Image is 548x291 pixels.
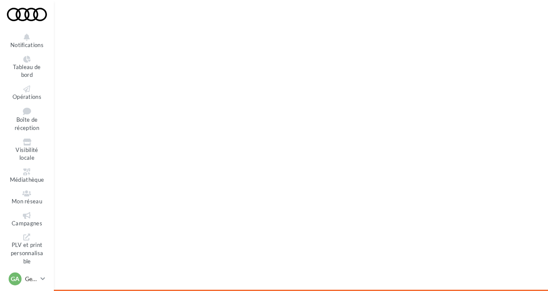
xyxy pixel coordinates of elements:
[11,275,19,283] span: GA
[12,220,42,227] span: Campagnes
[7,232,47,266] a: PLV et print personnalisable
[7,167,47,185] a: Médiathèque
[13,63,40,79] span: Tableau de bord
[10,176,44,183] span: Médiathèque
[15,117,39,132] span: Boîte de réception
[7,188,47,207] a: Mon réseau
[25,275,37,283] p: Gest Audi
[10,41,44,48] span: Notifications
[7,32,47,51] button: Notifications
[12,198,42,205] span: Mon réseau
[16,146,38,161] span: Visibilité locale
[7,137,47,163] a: Visibilité locale
[11,242,44,265] span: PLV et print personnalisable
[7,54,47,80] a: Tableau de bord
[7,105,47,133] a: Boîte de réception
[7,210,47,229] a: Campagnes
[12,93,41,100] span: Opérations
[7,271,47,287] a: GA Gest Audi
[7,84,47,102] a: Opérations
